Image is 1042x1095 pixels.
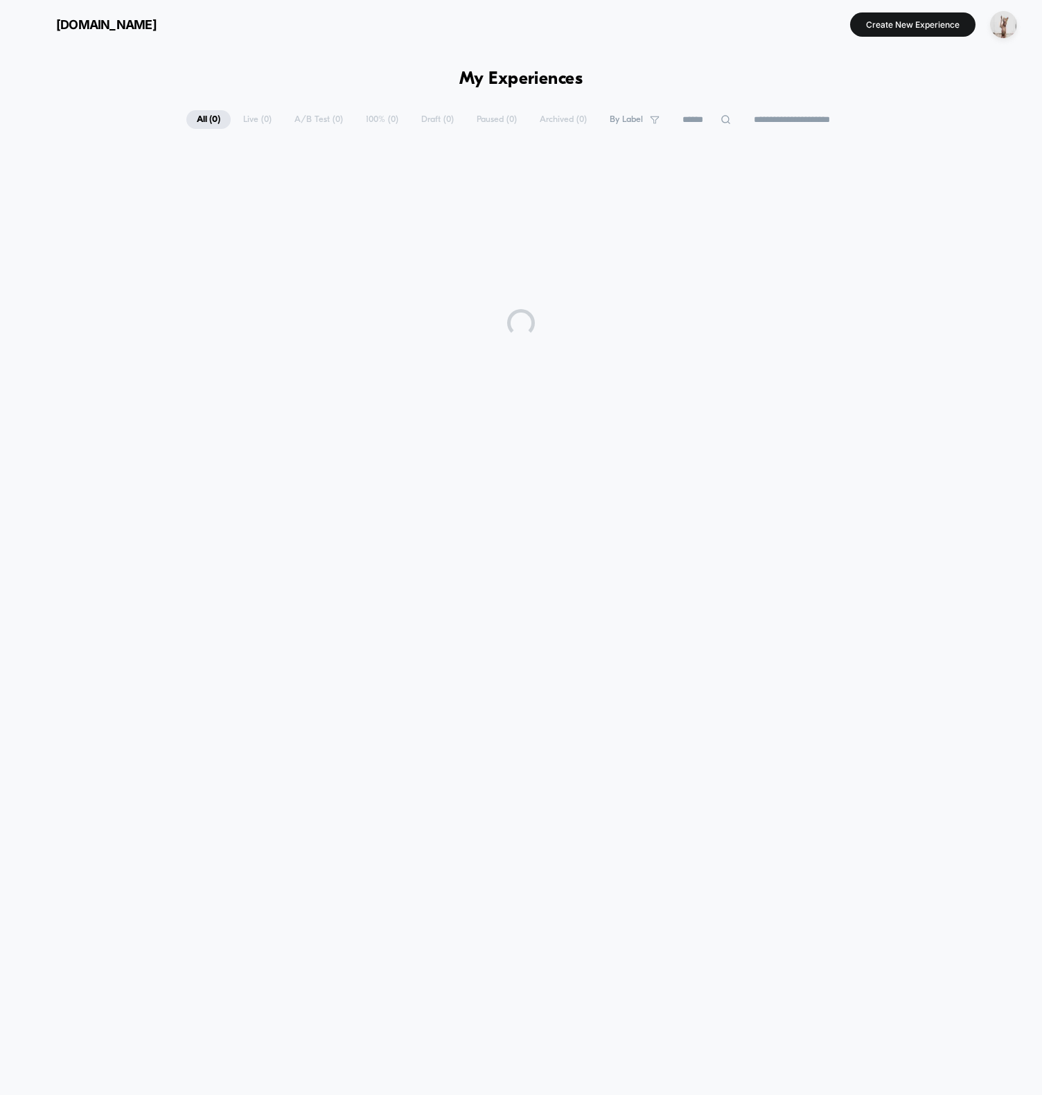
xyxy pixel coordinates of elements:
[186,110,231,129] span: All ( 0 )
[459,69,583,89] h1: My Experiences
[986,10,1021,39] button: ppic
[850,12,975,37] button: Create New Experience
[610,114,643,125] span: By Label
[56,17,157,32] span: [DOMAIN_NAME]
[990,11,1017,38] img: ppic
[21,13,161,35] button: [DOMAIN_NAME]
